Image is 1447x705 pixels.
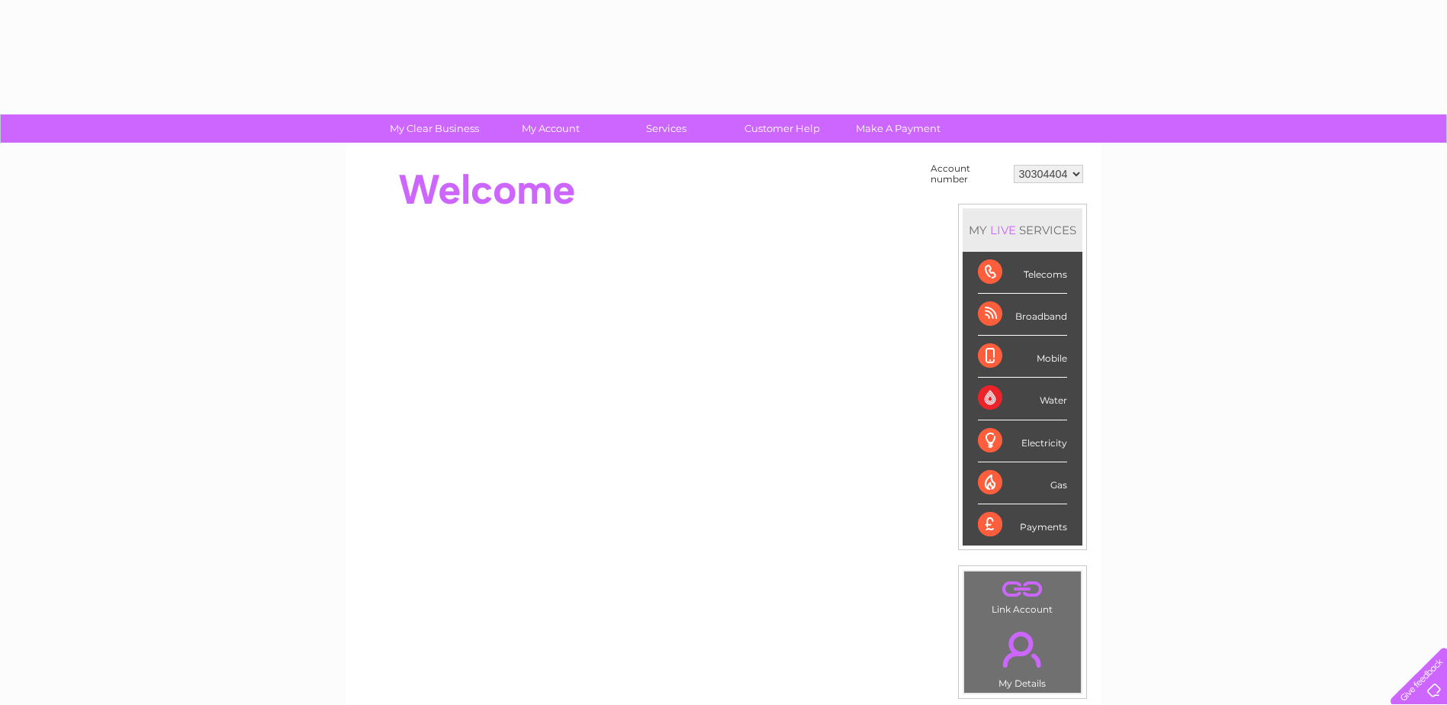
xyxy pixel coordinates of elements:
div: MY SERVICES [963,208,1082,252]
div: Broadband [978,294,1067,336]
div: LIVE [987,223,1019,237]
a: My Account [487,114,613,143]
a: Customer Help [719,114,845,143]
div: Electricity [978,420,1067,462]
td: Link Account [963,571,1082,619]
div: Telecoms [978,252,1067,294]
div: Gas [978,462,1067,504]
div: Payments [978,504,1067,546]
td: My Details [963,619,1082,694]
a: My Clear Business [371,114,497,143]
td: Account number [927,159,1010,188]
div: Mobile [978,336,1067,378]
a: . [968,575,1077,602]
a: Make A Payment [835,114,961,143]
a: . [968,623,1077,676]
a: Services [603,114,729,143]
div: Water [978,378,1067,420]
